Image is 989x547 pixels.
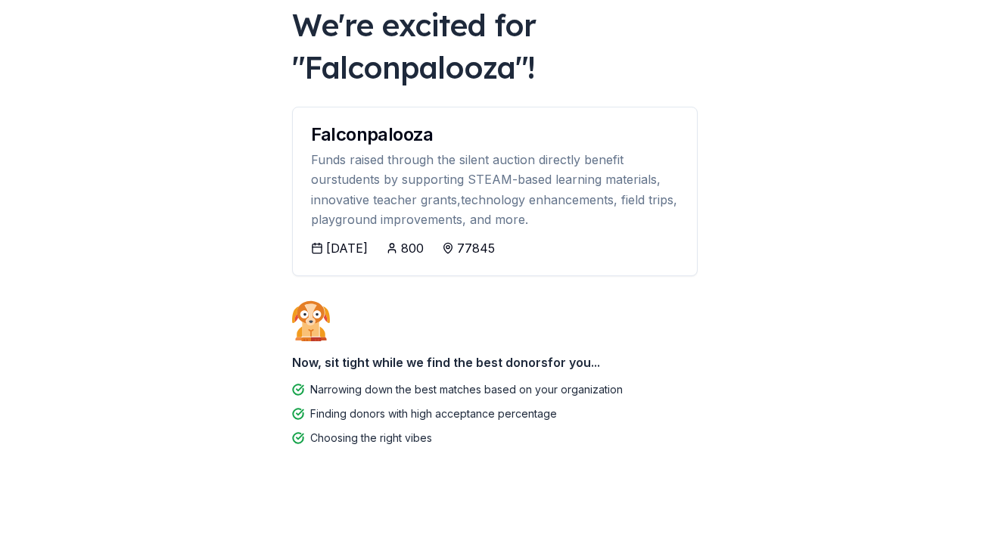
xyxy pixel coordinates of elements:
[310,405,557,423] div: Finding donors with high acceptance percentage
[326,239,368,257] div: [DATE]
[310,381,623,399] div: Narrowing down the best matches based on your organization
[310,429,432,447] div: Choosing the right vibes
[311,150,679,230] div: Funds raised through the silent auction directly benefit ourstudents by supporting STEAM-based le...
[292,4,698,89] div: We're excited for " Falconpalooza "!
[311,126,679,144] div: Falconpalooza
[457,239,495,257] div: 77845
[292,300,330,341] img: Dog waiting patiently
[401,239,424,257] div: 800
[292,347,698,378] div: Now, sit tight while we find the best donors for you...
